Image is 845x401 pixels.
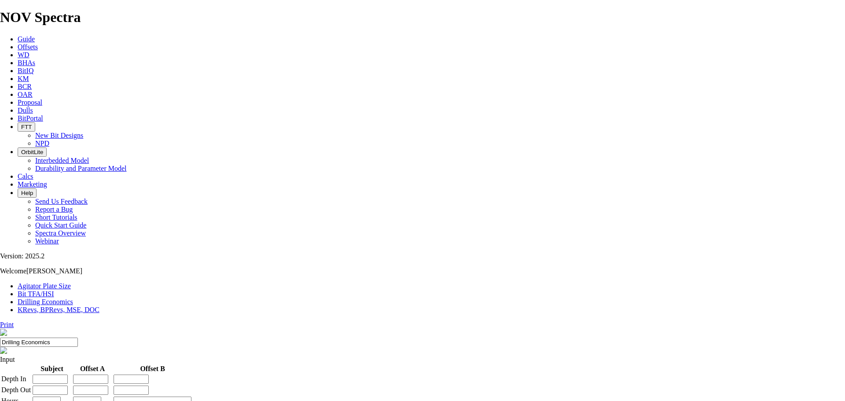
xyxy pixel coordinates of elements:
a: BitPortal [18,114,43,122]
a: New Bit Designs [35,132,83,139]
span: Help [21,190,33,196]
a: OAR [18,91,33,98]
a: Bit TFA/HSI [18,290,54,298]
a: Offsets [18,43,38,51]
a: NPD [35,140,49,147]
th: Offset B [113,364,192,373]
a: BCR [18,83,32,90]
th: Offset A [73,364,112,373]
a: Webinar [35,237,59,245]
td: Depth In [1,374,31,384]
a: Report a Bug [35,206,73,213]
a: KM [18,75,29,82]
span: [PERSON_NAME] [26,267,82,275]
button: OrbitLite [18,147,47,157]
a: Short Tutorials [35,213,77,221]
a: Drilling Economics [18,298,73,305]
a: Send Us Feedback [35,198,88,205]
a: Proposal [18,99,42,106]
span: OrbitLite [21,149,43,155]
a: Interbedded Model [35,157,89,164]
button: Help [18,188,37,198]
a: BHAs [18,59,35,66]
button: FTT [18,122,35,132]
td: Depth Out [1,385,31,395]
a: Durability and Parameter Model [35,165,127,172]
span: FTT [21,124,32,130]
th: Subject [32,364,72,373]
a: Marketing [18,180,47,188]
a: Agitator Plate Size [18,282,71,290]
a: Dulls [18,107,33,114]
a: KRevs, BPRevs, MSE, DOC [18,306,99,313]
a: Calcs [18,173,33,180]
a: Guide [18,35,35,43]
a: Spectra Overview [35,229,86,237]
a: WD [18,51,29,59]
a: BitIQ [18,67,33,74]
a: Quick Start Guide [35,221,86,229]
